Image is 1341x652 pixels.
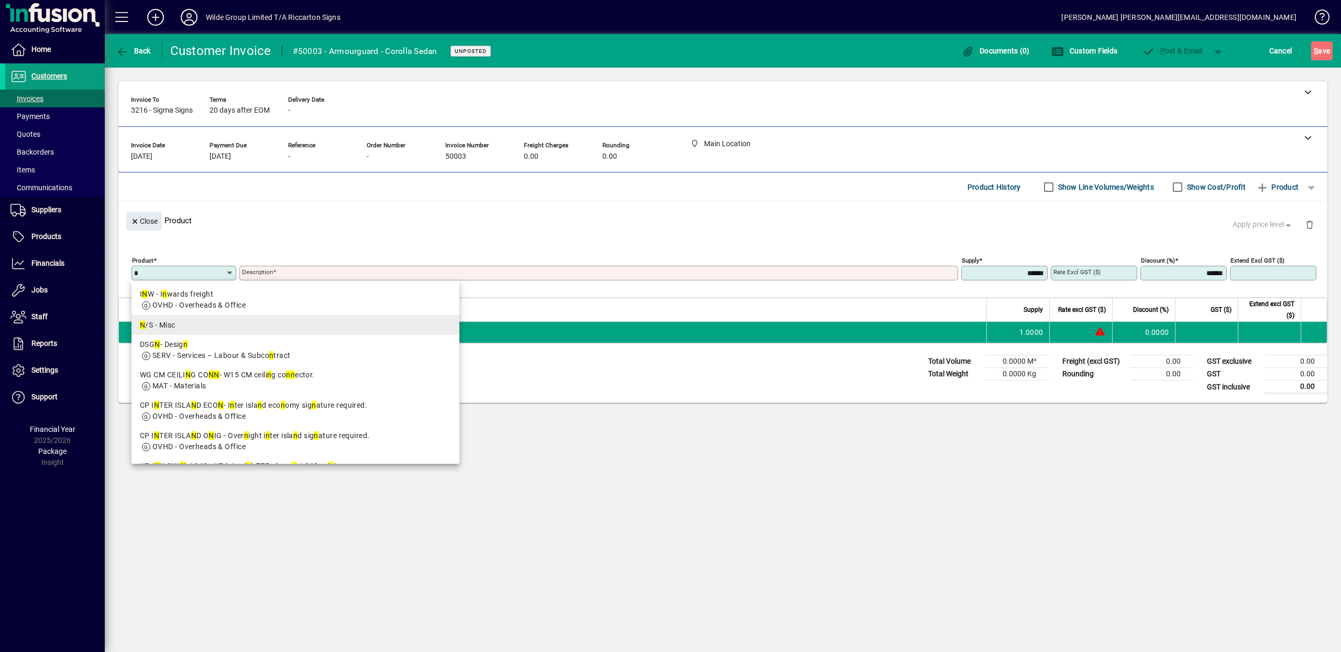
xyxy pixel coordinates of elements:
span: Extend excl GST ($) [1245,298,1294,321]
em: n [281,401,285,409]
span: Cancel [1269,42,1292,59]
em: n [244,431,248,440]
app-page-header-button: Delete [1297,220,1322,229]
button: Back [113,41,153,60]
mat-label: Extend excl GST ($) [1230,257,1284,264]
button: Save [1311,41,1333,60]
a: Invoices [5,90,105,107]
span: Customers [31,72,67,80]
span: Payments [10,112,50,121]
em: n [314,431,318,440]
td: 0.0000 [1112,322,1175,343]
span: ave [1314,42,1330,59]
span: Quotes [10,130,40,138]
button: Cancel [1267,41,1295,60]
td: 0.0000 M³ [986,355,1049,368]
span: S [1314,47,1318,55]
em: n [329,462,333,470]
span: 1.0000 [1019,327,1043,338]
a: Quotes [5,125,105,143]
div: #50003 - Armourguard - Corolla Sedan [293,43,437,60]
a: Communications [5,179,105,197]
em: n [292,462,296,470]
em: n [162,290,167,298]
span: SERV - Services – Labour & Subco tract [152,351,291,360]
span: Products [31,232,61,241]
em: N [218,401,223,409]
a: Backorders [5,143,105,161]
span: Unposted [455,48,487,55]
div: CP I TER ISLA D O IG - Over ight i ter isla d sig ature required. [140,430,451,441]
div: CP I TER ISLA D ECO - I ter isla d eco omy sig ature required. [140,400,451,411]
span: GST ($) [1211,304,1232,316]
em: N [154,401,159,409]
button: Close [126,212,162,231]
span: MAT - Materials [152,382,206,390]
td: GST inclusive [1202,381,1265,394]
span: Financial Year [30,425,75,433]
div: Wilde Group Limited T/A Riccarton Signs [206,9,340,26]
span: 0.00 [524,153,538,161]
em: N [185,371,191,379]
td: GST exclusive [1202,355,1265,368]
span: Staff [31,312,48,321]
em: N [140,321,145,329]
mat-option: CP INTER ISLAND ECON - Inter island economy signature required. [131,396,459,426]
button: Documents (0) [959,41,1032,60]
em: n [258,401,262,409]
span: P [1160,47,1165,55]
a: Home [5,37,105,63]
mat-label: Product [132,257,153,264]
em: n [267,371,271,379]
div: WG CM CEILI G CO - W15 CM ceili g co ector. [140,370,451,381]
span: Home [31,45,51,53]
mat-option: N/S - Misc [131,315,459,335]
td: 0.00 [1265,368,1327,381]
span: [DATE] [131,153,152,161]
div: Product [118,201,1327,240]
em: N [208,431,214,440]
a: Reports [5,331,105,357]
div: HP I K CYA - L360 - HP latex i k 775ml cya - L360 pri ter [140,461,451,472]
span: Close [130,213,158,230]
td: Total Volume [923,355,986,368]
span: OVHD - Overheads & Office [152,412,246,420]
div: /S - Misc [140,320,451,331]
span: Rate excl GST ($) [1058,304,1106,316]
span: Backorders [10,148,54,156]
span: Package [38,447,67,455]
button: Add [139,8,172,27]
em: N [155,340,160,349]
td: Total Weight [923,368,986,381]
em: n [246,462,250,470]
span: Custom Fields [1051,47,1117,55]
td: 0.00 [1130,355,1193,368]
em: N [191,431,196,440]
div: [PERSON_NAME] [PERSON_NAME][EMAIL_ADDRESS][DOMAIN_NAME] [1061,9,1296,26]
span: Documents (0) [962,47,1030,55]
em: N [191,401,196,409]
a: Payments [5,107,105,125]
app-page-header-button: Close [124,216,164,225]
a: Settings [5,357,105,384]
a: Support [5,384,105,410]
span: Support [31,393,58,401]
label: Show Cost/Profit [1185,182,1246,192]
button: Post & Email [1137,41,1208,60]
span: Supply [1024,304,1043,316]
mat-option: HP INK CYAN - L360 - HP latex ink 775ml cyan - L360 printer [131,457,459,487]
mat-option: WG CM CEILING CONN - W15 CM ceiling connector. [131,365,459,396]
span: Jobs [31,286,48,294]
span: 0.00 [602,153,617,161]
span: 3216 - Sigma Signs [131,106,193,115]
div: Customer Invoice [170,42,271,59]
a: Suppliers [5,197,105,223]
span: 20 days after EOM [210,106,270,115]
em: N [214,371,219,379]
button: Apply price level [1228,215,1298,234]
span: - [367,153,369,161]
td: 0.00 [1265,355,1327,368]
td: Freight (excl GST) [1057,355,1130,368]
a: Jobs [5,277,105,303]
em: n [286,371,290,379]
